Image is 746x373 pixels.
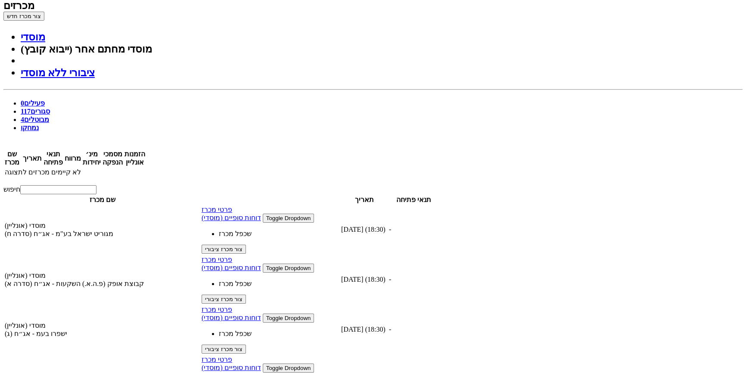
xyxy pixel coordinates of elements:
button: Toggle Dropdown [263,214,314,223]
button: צור מכרז ציבורי [202,245,246,254]
a: סגורים [21,108,50,115]
th: תנאי פתיחה : activate to sort column ascending [389,195,439,204]
a: פרטי מכרז [202,306,232,313]
a: דוחות סופיים (מוסדי) [202,364,261,371]
span: Toggle Dropdown [266,215,311,221]
a: פרטי מכרז [202,256,232,263]
button: Toggle Dropdown [263,314,314,323]
span: קבוצת אופק (פ.ה.א.) השקעות - אג״ח (סדרה א) [5,280,144,287]
input: חיפוש [20,185,96,194]
span: מוסדי (אונליין) [5,222,46,229]
a: מבוטלים [21,116,49,123]
th: מינ׳ יחידות : activate to sort column ascending [82,149,101,167]
a: דוחות סופיים (מוסדי) [202,214,261,221]
span: Toggle Dropdown [266,365,311,371]
a: פרטי מכרז [202,356,232,363]
a: שכפל מכרז [219,230,339,238]
th: מסמכי הנפקה : activate to sort column ascending [102,149,123,167]
span: מוסדי (אונליין) [5,272,46,279]
td: - [389,205,439,254]
td: - [389,255,439,304]
button: Toggle Dropdown [263,364,314,373]
span: 4 [21,116,24,123]
label: חיפוש [3,186,96,193]
th: שם מכרז : activate to sort column ascending [4,149,20,167]
a: שכפל מכרז [219,329,339,338]
td: [DATE] (18:30) [341,255,388,304]
a: מוסדי [21,31,45,43]
th: תנאי פתיחה : activate to sort column ascending [43,149,63,167]
a: פרטי מכרז [202,206,232,213]
td: [DATE] (18:30) [341,305,388,354]
span: Toggle Dropdown [266,315,311,321]
th: שם מכרז : activate to sort column ascending [4,195,200,204]
button: צור מכרז ציבורי [202,295,246,304]
a: ציבורי ללא מוסדי [21,67,95,78]
td: לא קיימים מכרזים לתצוגה [4,168,146,177]
span: מגוריט ישראל בע"מ - אג״ח (סדרה ח) [5,230,113,237]
a: פעילים [21,99,45,107]
th: תאריך : activate to sort column ascending [22,149,42,167]
a: נמחקו [21,124,39,131]
a: שכפל מכרז [219,280,339,288]
th: הזמנות אונליין : activate to sort column ascending [124,149,146,167]
td: [DATE] (18:30) [341,205,388,254]
button: צור מכרז חדש [3,12,44,21]
button: Toggle Dropdown [263,264,314,273]
span: 117 [21,108,31,115]
th: תאריך : activate to sort column ascending [341,195,388,204]
span: Toggle Dropdown [266,265,311,271]
a: דוחות סופיים (מוסדי) [202,264,261,271]
a: דוחות סופיים (מוסדי) [202,314,261,321]
span: ישפרו בעמ - אג״ח (ג) [5,330,67,337]
button: צור מכרז ציבורי [202,345,246,354]
span: מוסדי (אונליין) [5,322,46,329]
th: מרווח : activate to sort column ascending [64,149,81,167]
a: מוסדי מחתם אחר (ייבוא קובץ) [21,44,152,55]
span: 0 [21,99,24,107]
td: - [389,305,439,354]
